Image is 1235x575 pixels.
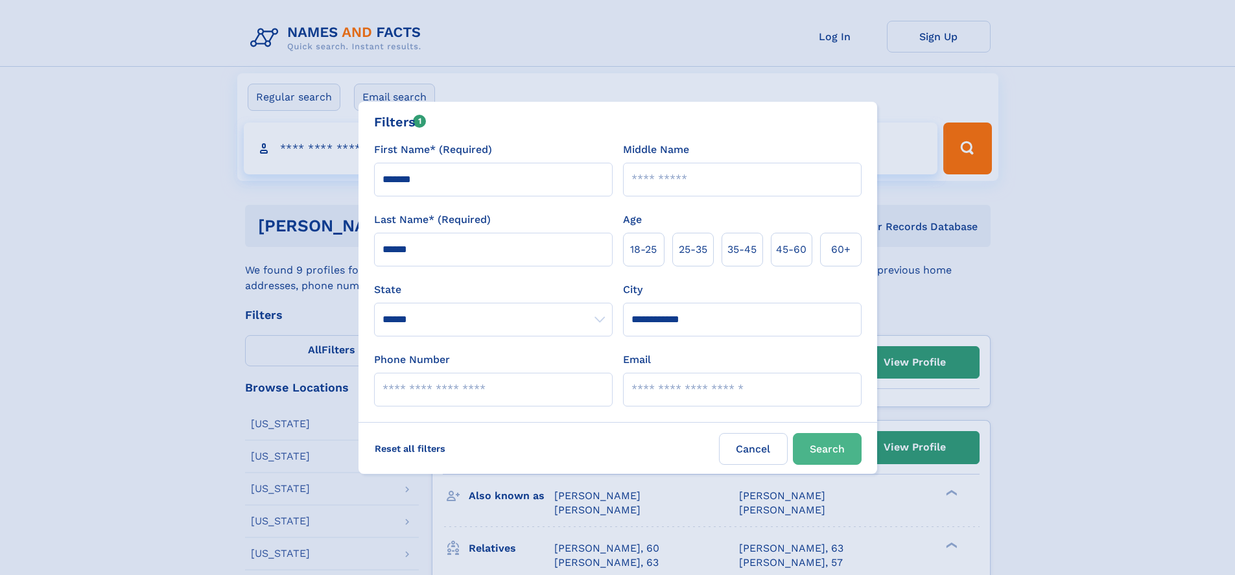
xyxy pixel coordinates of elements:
span: 45‑60 [776,242,806,257]
label: Reset all filters [366,433,454,464]
button: Search [793,433,862,465]
div: Filters [374,112,427,132]
label: Last Name* (Required) [374,212,491,228]
label: State [374,282,613,298]
label: First Name* (Required) [374,142,492,158]
span: 25‑35 [679,242,707,257]
label: Cancel [719,433,788,465]
span: 18‑25 [630,242,657,257]
label: Middle Name [623,142,689,158]
span: 35‑45 [727,242,757,257]
label: Phone Number [374,352,450,368]
label: Email [623,352,651,368]
label: City [623,282,642,298]
label: Age [623,212,642,228]
span: 60+ [831,242,851,257]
